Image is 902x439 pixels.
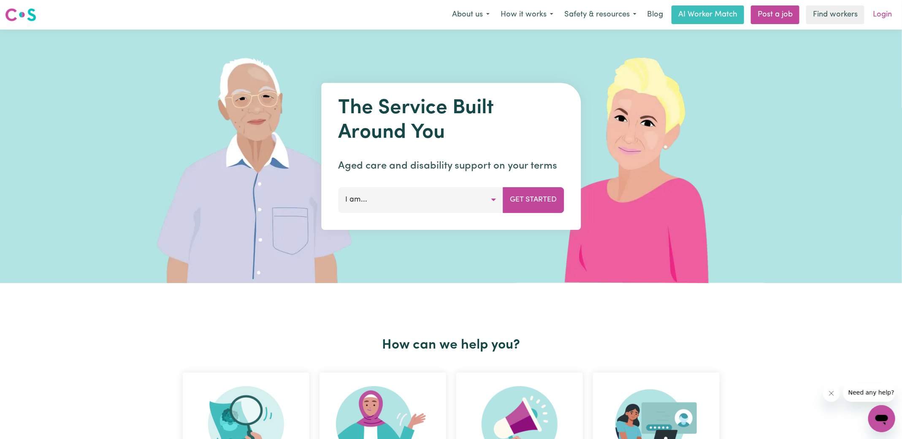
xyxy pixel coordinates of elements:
iframe: Button to launch messaging window [868,405,895,432]
a: AI Worker Match [672,5,744,24]
img: Careseekers logo [5,7,36,22]
iframe: Close message [823,385,840,402]
button: I am... [338,187,503,213]
a: Post a job [751,5,799,24]
h1: The Service Built Around You [338,96,564,145]
a: Login [868,5,897,24]
button: Get Started [503,187,564,213]
a: Blog [642,5,668,24]
h2: How can we help you? [178,337,725,353]
a: Careseekers logo [5,5,36,25]
a: Find workers [806,5,864,24]
button: Safety & resources [559,6,642,24]
iframe: Message from company [843,383,895,402]
p: Aged care and disability support on your terms [338,158,564,174]
button: About us [447,6,495,24]
button: How it works [495,6,559,24]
